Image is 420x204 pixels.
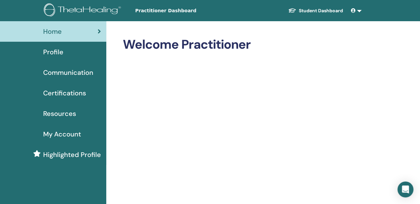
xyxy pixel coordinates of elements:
[135,7,235,14] span: Practitioner Dashboard
[288,8,296,13] img: graduation-cap-white.svg
[43,47,63,57] span: Profile
[43,68,93,77] span: Communication
[43,88,86,98] span: Certifications
[44,3,123,18] img: logo.png
[43,150,101,160] span: Highlighted Profile
[43,26,62,36] span: Home
[43,129,81,139] span: My Account
[43,109,76,119] span: Resources
[123,37,362,52] h2: Welcome Practitioner
[283,5,348,17] a: Student Dashboard
[397,181,413,197] div: Open Intercom Messenger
